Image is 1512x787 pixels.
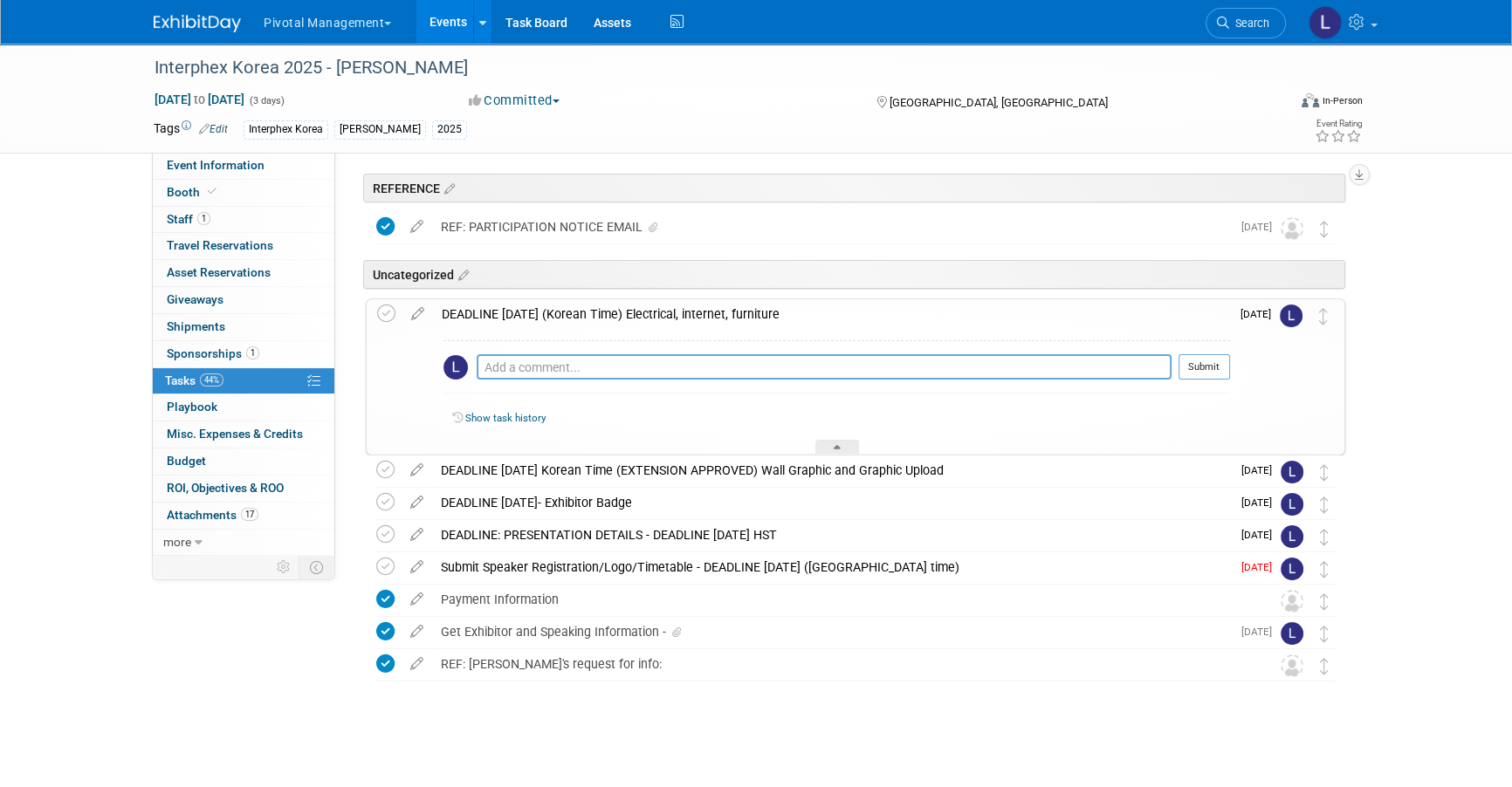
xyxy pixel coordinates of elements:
[443,355,468,380] img: Leslie Pelton
[153,368,334,394] a: Tasks44%
[1319,308,1328,325] i: Move task
[402,624,432,640] a: edit
[199,123,228,135] a: Edit
[154,120,228,140] td: Tags
[1320,658,1329,674] i: Move task
[454,265,469,283] a: Edit sections
[153,260,334,286] a: Asset Reservations
[363,260,1345,289] div: Uncategorized
[167,212,210,226] span: Staff
[1241,496,1281,509] span: [DATE]
[153,341,334,367] a: Sponsorships1
[167,346,259,360] span: Sponsorships
[167,238,273,252] span: Travel Reservations
[402,495,432,510] a: edit
[167,185,220,199] span: Booth
[1281,590,1303,612] img: Unassigned
[1241,561,1281,573] span: [DATE]
[432,552,1231,582] div: Submit Speaker Registration/Logo/Timetable - DEADLINE [DATE] ([GEOGRAPHIC_DATA] time)
[241,508,258,521] span: 17
[208,187,216,196] i: Booth reservation complete
[163,535,191,549] span: more
[402,559,432,575] a: edit
[153,207,334,233] a: Staff1
[167,265,271,279] span: Asset Reservations
[402,462,432,478] a: edit
[402,306,433,322] a: edit
[1281,525,1303,548] img: Leslie Pelton
[244,120,328,139] div: Interphex Korea
[167,454,206,468] span: Budget
[153,503,334,529] a: Attachments17
[1320,221,1329,237] i: Move task
[432,212,1231,242] div: REF: PARTICIPATION NOTICE EMAIL
[402,656,432,672] a: edit
[167,481,284,495] span: ROI, Objectives & ROO
[1281,654,1303,677] img: Unassigned
[432,617,1231,647] div: Get Exhibitor and Speaking Information -
[433,299,1230,329] div: DEADLINE [DATE] (Korean Time) Electrical, internet, furniture
[153,233,334,259] a: Travel Reservations
[1322,94,1363,107] div: In-Person
[1309,6,1342,39] img: Leslie Pelton
[1281,461,1303,483] img: Leslie Pelton
[432,585,1246,614] div: Payment Information
[432,649,1246,679] div: REF: [PERSON_NAME]'s request for info:
[153,421,334,448] a: Misc. Expenses & Credits
[1241,221,1281,233] span: [DATE]
[269,556,299,578] td: Personalize Event Tab Strip
[1179,354,1230,380] button: Submit
[1241,529,1281,541] span: [DATE]
[153,448,334,475] a: Budget
[1281,558,1303,580] img: Leslie Pelton
[1320,464,1329,481] i: Move task
[167,158,265,172] span: Event Information
[197,212,210,225] span: 1
[153,287,334,313] a: Giveaways
[1320,626,1329,642] i: Move task
[1320,561,1329,578] i: Move task
[167,427,303,441] span: Misc. Expenses & Credits
[402,527,432,543] a: edit
[1241,308,1280,320] span: [DATE]
[363,174,1345,202] div: REFERENCE
[165,373,223,387] span: Tasks
[154,15,241,32] img: ExhibitDay
[402,219,432,235] a: edit
[402,592,432,607] a: edit
[154,92,245,107] span: [DATE] [DATE]
[463,92,567,110] button: Committed
[1320,529,1329,545] i: Move task
[153,314,334,340] a: Shipments
[889,96,1107,109] span: [GEOGRAPHIC_DATA], [GEOGRAPHIC_DATA]
[1229,17,1269,30] span: Search
[153,476,334,502] a: ROI, Objectives & ROO
[1183,91,1363,117] div: Event Format
[1281,217,1303,240] img: Unassigned
[1281,493,1303,516] img: Leslie Pelton
[432,520,1231,550] div: DEADLINE: PRESENTATION DETAILS - DEADLINE [DATE] HST
[167,508,258,522] span: Attachments
[153,394,334,421] a: Playbook
[432,120,467,139] div: 2025
[1302,93,1319,107] img: Format-Inperson.png
[191,92,208,106] span: to
[148,52,1260,84] div: Interphex Korea 2025 - [PERSON_NAME]
[1241,464,1281,476] span: [DATE]
[167,319,225,333] span: Shipments
[1206,8,1286,38] a: Search
[167,292,223,306] span: Giveaways
[1320,593,1329,610] i: Move task
[1281,622,1303,645] img: Leslie Pelton
[432,488,1231,517] div: DEADLINE [DATE]- Exhibitor Badge
[1315,120,1362,128] div: Event Rating
[432,455,1231,485] div: DEADLINE [DATE] Korean Time (EXTENSION APPROVED) Wall Graphic and Graphic Upload
[248,95,285,106] span: (3 days)
[153,153,334,179] a: Event Information
[465,412,546,424] a: Show task history
[200,373,223,387] span: 44%
[153,180,334,206] a: Booth
[299,556,335,578] td: Toggle Event Tabs
[167,400,217,414] span: Playbook
[153,530,334,556] a: more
